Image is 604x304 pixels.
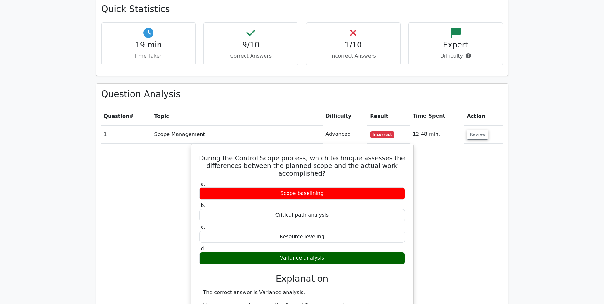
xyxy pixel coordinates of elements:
h5: During the Control Scope process, which technique assesses the differences between the planned sc... [199,154,406,177]
th: Result [367,107,410,125]
span: c. [201,224,205,230]
p: Time Taken [107,52,191,60]
button: Review [467,130,488,140]
td: Advanced [323,125,367,143]
h4: 1/10 [311,40,395,50]
div: Critical path analysis [199,209,405,221]
td: Scope Management [152,125,323,143]
td: 12:48 min. [410,125,465,143]
th: Action [464,107,503,125]
th: Difficulty [323,107,367,125]
h3: Quick Statistics [101,4,503,15]
div: Scope baselining [199,187,405,200]
th: Time Spent [410,107,465,125]
th: Topic [152,107,323,125]
h4: 19 min [107,40,191,50]
p: Incorrect Answers [311,52,395,60]
h4: Expert [414,40,498,50]
span: a. [201,181,206,187]
p: Correct Answers [209,52,293,60]
td: 1 [101,125,152,143]
p: Difficulty [414,52,498,60]
div: Resource leveling [199,231,405,243]
h4: 9/10 [209,40,293,50]
h3: Question Analysis [101,89,503,100]
span: b. [201,202,206,208]
th: # [101,107,152,125]
span: Question [104,113,130,119]
span: Incorrect [370,131,394,138]
span: d. [201,245,206,251]
h3: Explanation [203,273,401,284]
div: Variance analysis [199,252,405,264]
